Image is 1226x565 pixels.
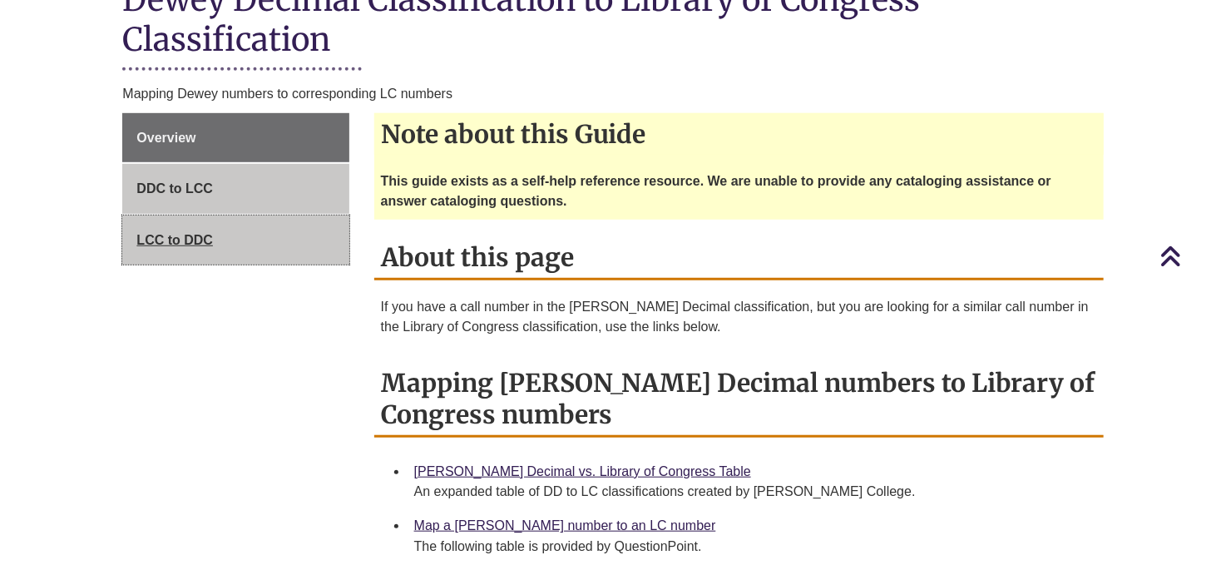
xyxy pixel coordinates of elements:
a: Overview [122,113,349,163]
a: [PERSON_NAME] Decimal vs. Library of Congress Table [414,464,751,478]
h2: About this page [374,236,1104,280]
h2: Mapping [PERSON_NAME] Decimal numbers to Library of Congress numbers [374,362,1104,438]
span: DDC to LCC [136,181,213,196]
h2: Note about this Guide [374,113,1104,155]
div: The following table is provided by QuestionPoint. [414,537,1090,557]
a: Map a [PERSON_NAME] number to an LC number [414,518,716,533]
span: LCC to DDC [136,233,213,247]
p: If you have a call number in the [PERSON_NAME] Decimal classification, but you are looking for a ... [381,297,1097,337]
div: Guide Page Menu [122,113,349,265]
strong: This guide exists as a self-help reference resource. We are unable to provide any cataloging assi... [381,174,1051,208]
a: DDC to LCC [122,164,349,214]
a: Back to Top [1159,245,1222,267]
span: Overview [136,131,195,145]
a: LCC to DDC [122,216,349,265]
span: Mapping Dewey numbers to corresponding LC numbers [122,87,452,101]
div: An expanded table of DD to LC classifications created by [PERSON_NAME] College. [414,482,1090,502]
